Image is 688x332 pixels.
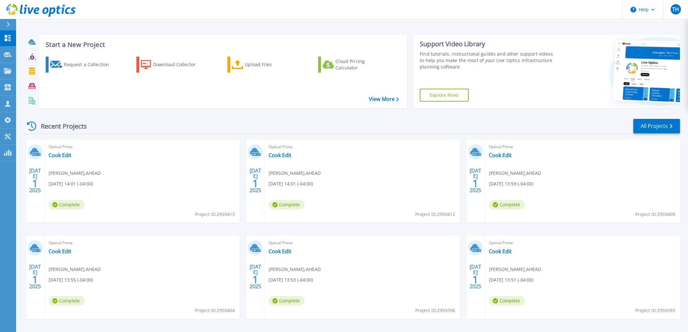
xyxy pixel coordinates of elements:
[25,118,96,134] div: Recent Projects
[489,152,512,158] a: Cook Edit
[64,58,115,71] div: Request a Collection
[489,248,512,255] a: Cook Edit
[489,200,525,210] span: Complete
[469,169,482,192] div: [DATE] 2025
[489,296,525,306] span: Complete
[269,296,305,306] span: Complete
[420,89,469,102] a: Explore Now!
[29,265,41,288] div: [DATE] 2025
[252,277,258,282] span: 1
[195,211,235,218] span: Project ID: 2959413
[153,58,205,71] div: Download Collector
[420,40,556,48] div: Support Video Library
[49,170,101,177] span: [PERSON_NAME] , AHEAD
[269,143,456,150] span: Optical Prime
[489,276,533,283] span: [DATE] 13:51 (-04:00)
[633,119,680,133] a: All Projects
[489,180,533,187] span: [DATE] 13:59 (-04:00)
[472,181,478,186] span: 1
[269,200,305,210] span: Complete
[49,276,93,283] span: [DATE] 13:55 (-04:00)
[245,58,296,71] div: Upload Files
[635,211,675,218] span: Project ID: 2959409
[489,239,676,247] span: Optical Prime
[49,180,93,187] span: [DATE] 14:01 (-04:00)
[49,296,85,306] span: Complete
[489,266,541,273] span: [PERSON_NAME] , AHEAD
[420,51,556,70] div: Find tutorials, instructional guides and other support videos to help you make the most of your L...
[49,266,101,273] span: [PERSON_NAME] , AHEAD
[46,57,117,73] a: Request a Collection
[227,57,299,73] a: Upload Files
[489,143,676,150] span: Optical Prime
[249,265,261,288] div: [DATE] 2025
[49,248,71,255] a: Cook Edit
[489,170,541,177] span: [PERSON_NAME] , AHEAD
[269,248,291,255] a: Cook Edit
[269,239,456,247] span: Optical Prime
[32,277,38,282] span: 1
[32,181,38,186] span: 1
[635,307,675,314] span: Project ID: 2959393
[472,277,478,282] span: 1
[672,7,679,12] span: TH
[335,58,387,71] div: Cloud Pricing Calculator
[136,57,208,73] a: Download Collector
[369,96,399,102] a: View More
[49,143,236,150] span: Optical Prime
[415,211,455,218] span: Project ID: 2959412
[318,57,390,73] a: Cloud Pricing Calculator
[49,239,236,247] span: Optical Prime
[249,169,261,192] div: [DATE] 2025
[269,266,321,273] span: [PERSON_NAME] , AHEAD
[269,170,321,177] span: [PERSON_NAME] , AHEAD
[195,307,235,314] span: Project ID: 2959404
[469,265,482,288] div: [DATE] 2025
[269,180,313,187] span: [DATE] 14:01 (-04:00)
[29,169,41,192] div: [DATE] 2025
[252,181,258,186] span: 1
[49,152,71,158] a: Cook Edit
[46,41,399,48] h3: Start a New Project
[49,200,85,210] span: Complete
[415,307,455,314] span: Project ID: 2959396
[269,276,313,283] span: [DATE] 13:53 (-04:00)
[269,152,291,158] a: Cook Edit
